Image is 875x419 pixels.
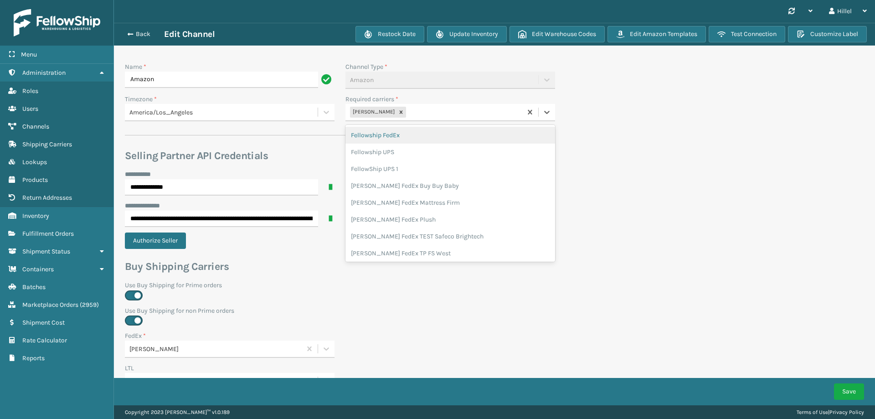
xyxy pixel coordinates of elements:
[22,176,48,184] span: Products
[22,230,74,238] span: Fulfillment Orders
[22,69,66,77] span: Administration
[797,405,864,419] div: |
[125,233,186,249] button: Authorize Seller
[125,331,146,341] label: FedEx
[345,245,555,262] div: [PERSON_NAME] FedEx TP FS West
[129,108,319,117] div: America/Los_Angeles
[345,160,555,177] div: FellowShip UPS 1
[510,26,605,42] button: Edit Warehouse Codes
[22,123,49,130] span: Channels
[788,26,867,42] button: Customize Label
[164,29,215,40] h3: Edit Channel
[125,280,555,290] label: Use Buy Shipping for Prime orders
[427,26,507,42] button: Update Inventory
[14,9,100,36] img: logo
[345,194,555,211] div: [PERSON_NAME] FedEx Mattress Firm
[355,26,424,42] button: Restock Date
[22,212,49,220] span: Inventory
[834,383,864,400] button: Save
[22,354,45,362] span: Reports
[22,283,46,291] span: Batches
[345,144,555,160] div: Fellowship UPS
[345,177,555,194] div: [PERSON_NAME] FedEx Buy Buy Baby
[125,363,134,373] label: LTL
[22,194,72,202] span: Return Addresses
[797,409,828,415] a: Terms of Use
[125,94,157,104] label: Timezone
[22,140,72,148] span: Shipping Carriers
[345,211,555,228] div: [PERSON_NAME] FedEx Plush
[345,62,387,72] label: Channel Type
[122,30,164,38] button: Back
[80,301,99,309] span: ( 2959 )
[607,26,706,42] button: Edit Amazon Templates
[345,127,555,144] div: Fellowship FedEx
[345,228,555,245] div: [PERSON_NAME] FedEx TEST Safeco Brightech
[22,105,38,113] span: Users
[350,107,396,118] div: [PERSON_NAME]
[22,336,67,344] span: Rate Calculator
[22,87,38,95] span: Roles
[22,265,54,273] span: Containers
[22,319,65,326] span: Shipment Cost
[22,301,78,309] span: Marketplace Orders
[129,344,302,354] div: [PERSON_NAME]
[125,62,146,72] label: Name
[21,51,37,58] span: Menu
[125,306,555,316] label: Use Buy Shipping for non Prime orders
[125,260,555,274] h3: Buy Shipping Carriers
[129,377,151,386] div: Select...
[22,158,47,166] span: Lookups
[345,94,398,104] label: Required carriers
[709,26,785,42] button: Test Connection
[829,409,864,415] a: Privacy Policy
[125,149,555,163] h3: Selling Partner API Credentials
[22,248,70,255] span: Shipment Status
[125,237,191,244] a: Authorize Seller
[125,405,230,419] p: Copyright 2023 [PERSON_NAME]™ v 1.0.189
